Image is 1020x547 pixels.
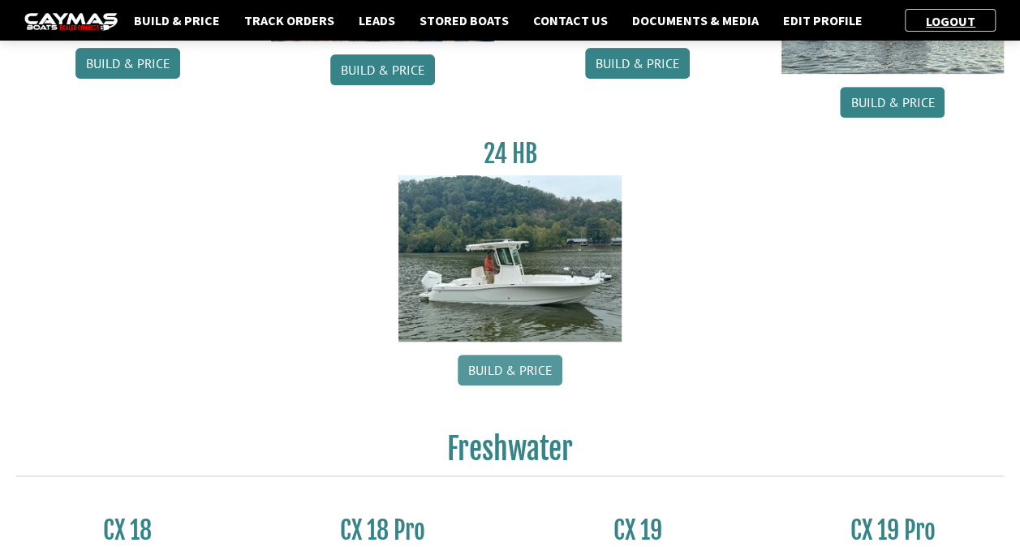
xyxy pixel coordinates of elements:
a: Edit Profile [775,10,871,31]
a: Documents & Media [624,10,767,31]
h3: CX 18 [16,515,239,545]
a: Build & Price [126,10,228,31]
a: Track Orders [236,10,342,31]
a: Contact Us [525,10,616,31]
h3: CX 18 Pro [271,515,493,545]
a: Build & Price [458,355,562,385]
img: 24_HB_thumbnail.jpg [398,175,621,342]
a: Build & Price [75,48,180,79]
a: Build & Price [330,54,435,85]
a: Stored Boats [411,10,517,31]
img: caymas-dealer-connect-2ed40d3bc7270c1d8d7ffb4b79bf05adc795679939227970def78ec6f6c03838.gif [24,13,118,30]
a: Build & Price [585,48,690,79]
a: Build & Price [840,87,945,118]
h3: 24 HB [398,139,621,169]
h3: CX 19 Pro [781,515,1004,545]
a: Leads [351,10,403,31]
h3: CX 19 [527,515,749,545]
a: Logout [918,13,983,29]
h2: Freshwater [16,431,1004,476]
